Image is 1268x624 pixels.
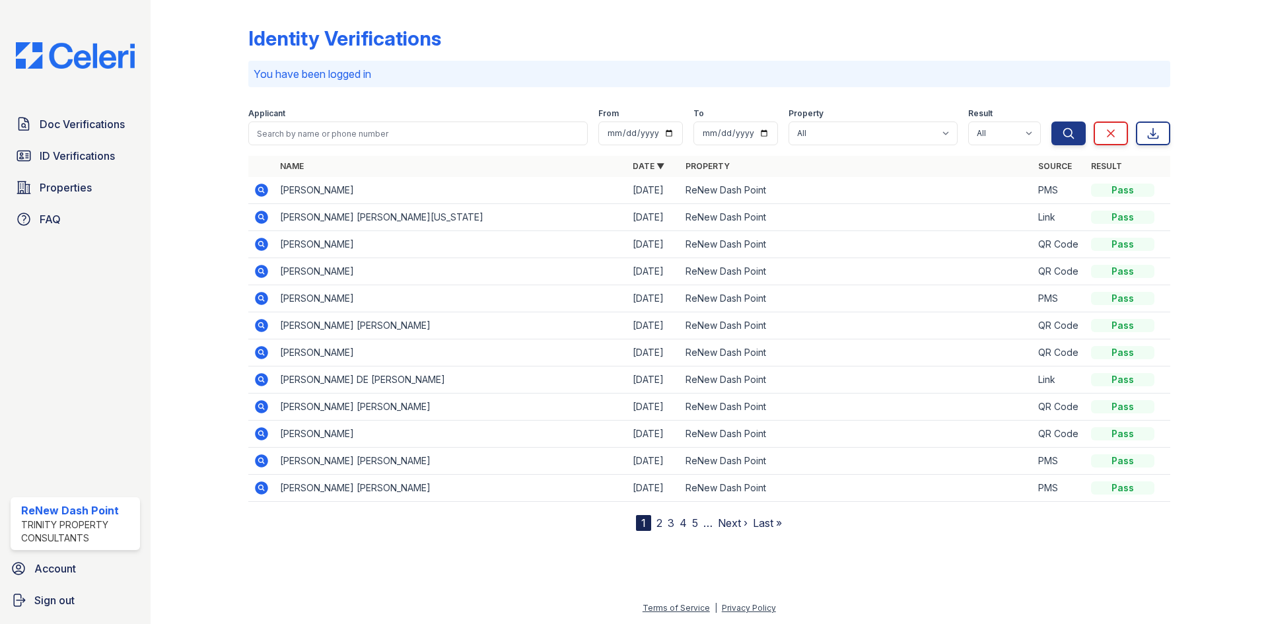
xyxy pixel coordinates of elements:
[1033,231,1086,258] td: QR Code
[1033,421,1086,448] td: QR Code
[680,177,1033,204] td: ReNew Dash Point
[275,231,627,258] td: [PERSON_NAME]
[40,148,115,164] span: ID Verifications
[21,518,135,545] div: Trinity Property Consultants
[1091,481,1154,495] div: Pass
[627,421,680,448] td: [DATE]
[627,312,680,339] td: [DATE]
[680,448,1033,475] td: ReNew Dash Point
[1091,400,1154,413] div: Pass
[1091,161,1122,171] a: Result
[753,516,782,530] a: Last »
[275,394,627,421] td: [PERSON_NAME] [PERSON_NAME]
[1033,366,1086,394] td: Link
[275,204,627,231] td: [PERSON_NAME] [PERSON_NAME][US_STATE]
[1213,571,1255,611] iframe: chat widget
[680,421,1033,448] td: ReNew Dash Point
[1091,454,1154,468] div: Pass
[627,366,680,394] td: [DATE]
[275,475,627,502] td: [PERSON_NAME] [PERSON_NAME]
[1091,265,1154,278] div: Pass
[40,211,61,227] span: FAQ
[11,111,140,137] a: Doc Verifications
[627,475,680,502] td: [DATE]
[1033,394,1086,421] td: QR Code
[627,258,680,285] td: [DATE]
[1091,211,1154,224] div: Pass
[680,475,1033,502] td: ReNew Dash Point
[275,258,627,285] td: [PERSON_NAME]
[680,204,1033,231] td: ReNew Dash Point
[1033,177,1086,204] td: PMS
[275,421,627,448] td: [PERSON_NAME]
[254,66,1165,82] p: You have been logged in
[34,592,75,608] span: Sign out
[248,121,588,145] input: Search by name or phone number
[686,161,730,171] a: Property
[627,231,680,258] td: [DATE]
[248,26,441,50] div: Identity Verifications
[1091,319,1154,332] div: Pass
[1033,448,1086,475] td: PMS
[11,206,140,232] a: FAQ
[627,177,680,204] td: [DATE]
[789,108,824,119] label: Property
[693,108,704,119] label: To
[34,561,76,576] span: Account
[680,285,1033,312] td: ReNew Dash Point
[1033,312,1086,339] td: QR Code
[1033,258,1086,285] td: QR Code
[275,339,627,366] td: [PERSON_NAME]
[627,394,680,421] td: [DATE]
[275,448,627,475] td: [PERSON_NAME] [PERSON_NAME]
[1091,373,1154,386] div: Pass
[1033,475,1086,502] td: PMS
[1038,161,1072,171] a: Source
[11,174,140,201] a: Properties
[21,503,135,518] div: ReNew Dash Point
[275,312,627,339] td: [PERSON_NAME] [PERSON_NAME]
[680,258,1033,285] td: ReNew Dash Point
[40,180,92,195] span: Properties
[703,515,713,531] span: …
[275,177,627,204] td: [PERSON_NAME]
[275,366,627,394] td: [PERSON_NAME] DE [PERSON_NAME]
[1033,339,1086,366] td: QR Code
[627,204,680,231] td: [DATE]
[1091,238,1154,251] div: Pass
[680,339,1033,366] td: ReNew Dash Point
[627,448,680,475] td: [DATE]
[1091,292,1154,305] div: Pass
[1033,285,1086,312] td: PMS
[680,312,1033,339] td: ReNew Dash Point
[656,516,662,530] a: 2
[643,603,710,613] a: Terms of Service
[5,42,145,69] img: CE_Logo_Blue-a8612792a0a2168367f1c8372b55b34899dd931a85d93a1a3d3e32e68fde9ad4.png
[248,108,285,119] label: Applicant
[1033,204,1086,231] td: Link
[40,116,125,132] span: Doc Verifications
[1091,346,1154,359] div: Pass
[5,587,145,613] a: Sign out
[680,516,687,530] a: 4
[275,285,627,312] td: [PERSON_NAME]
[692,516,698,530] a: 5
[680,394,1033,421] td: ReNew Dash Point
[680,231,1033,258] td: ReNew Dash Point
[1091,427,1154,440] div: Pass
[11,143,140,169] a: ID Verifications
[633,161,664,171] a: Date ▼
[627,339,680,366] td: [DATE]
[718,516,748,530] a: Next ›
[715,603,717,613] div: |
[680,366,1033,394] td: ReNew Dash Point
[627,285,680,312] td: [DATE]
[722,603,776,613] a: Privacy Policy
[280,161,304,171] a: Name
[968,108,993,119] label: Result
[668,516,674,530] a: 3
[5,555,145,582] a: Account
[598,108,619,119] label: From
[636,515,651,531] div: 1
